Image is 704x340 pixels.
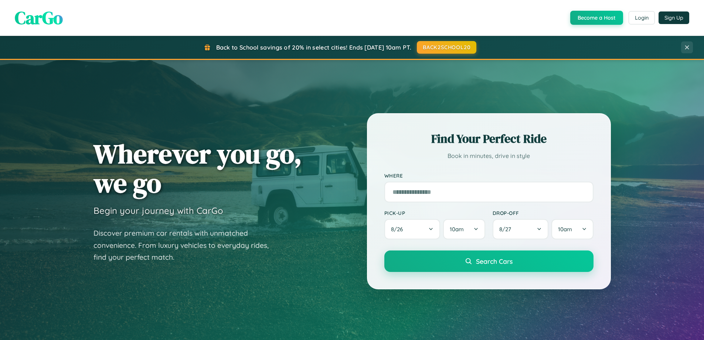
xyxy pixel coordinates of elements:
label: Drop-off [493,210,594,216]
button: BACK2SCHOOL20 [417,41,476,54]
button: 10am [551,219,593,239]
span: Back to School savings of 20% in select cities! Ends [DATE] 10am PT. [216,44,411,51]
span: CarGo [15,6,63,30]
span: 8 / 26 [391,226,407,233]
button: 8/27 [493,219,549,239]
button: 10am [443,219,485,239]
h3: Begin your journey with CarGo [93,205,223,216]
span: 10am [558,226,572,233]
label: Where [384,172,594,179]
button: Login [629,11,655,24]
button: 8/26 [384,219,441,239]
p: Book in minutes, drive in style [384,151,594,161]
p: Discover premium car rentals with unmatched convenience. From luxury vehicles to everyday rides, ... [93,227,278,263]
button: Search Cars [384,250,594,272]
span: 10am [450,226,464,233]
h1: Wherever you go, we go [93,139,302,198]
span: Search Cars [476,257,513,265]
button: Become a Host [570,11,623,25]
h2: Find Your Perfect Ride [384,131,594,147]
span: 8 / 27 [499,226,515,233]
button: Sign Up [659,11,689,24]
label: Pick-up [384,210,485,216]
